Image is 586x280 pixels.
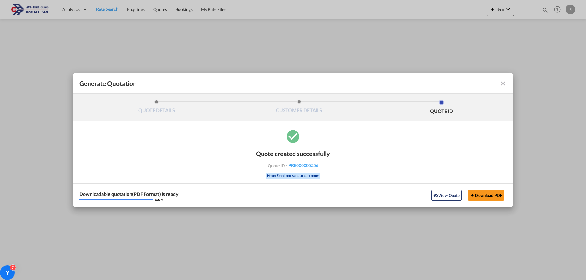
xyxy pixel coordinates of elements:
[79,80,137,87] span: Generate Quotation
[499,80,507,87] md-icon: icon-close fg-AAA8AD cursor m-0
[154,198,163,201] div: 100 %
[468,190,504,201] button: Download PDF
[73,73,513,207] md-dialog: Generate QuotationQUOTE ...
[285,129,301,144] md-icon: icon-checkbox-marked-circle
[433,193,438,198] md-icon: icon-eye
[266,173,320,179] div: Note: Email not sent to customer
[370,100,513,116] li: QUOTE ID
[258,163,328,168] div: Quote ID :
[228,100,371,116] li: CUSTOMER DETAILS
[288,163,318,168] span: PRE000005556
[85,100,228,116] li: QUOTE DETAILS
[431,190,462,201] button: icon-eyeView Quote
[79,192,179,197] div: Downloadable quotation(PDF Format) is ready
[470,193,475,198] md-icon: icon-download
[256,150,330,157] div: Quote created successfully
